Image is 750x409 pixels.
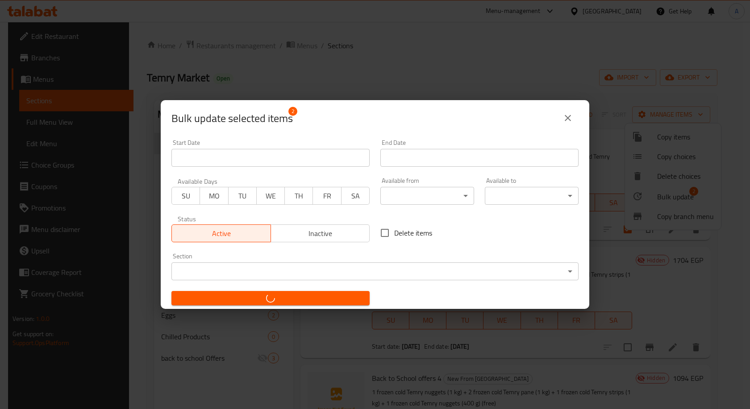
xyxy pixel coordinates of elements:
span: SA [345,190,366,202]
span: FR [317,190,337,202]
button: TU [228,187,257,205]
button: SA [341,187,370,205]
span: Selected items count [171,111,293,126]
button: WE [256,187,285,205]
span: 2 [288,107,297,116]
span: Active [175,227,267,240]
span: WE [260,190,281,202]
button: Inactive [271,224,370,242]
button: close [557,107,579,129]
span: TH [288,190,309,202]
button: TH [284,187,313,205]
span: Delete items [394,228,432,238]
button: MO [200,187,228,205]
span: Inactive [275,227,367,240]
span: TU [232,190,253,202]
span: MO [204,190,225,202]
div: ​ [380,187,474,205]
span: SU [175,190,196,202]
div: ​ [171,262,579,280]
button: FR [312,187,341,205]
button: SU [171,187,200,205]
div: ​ [485,187,579,205]
button: Active [171,224,271,242]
